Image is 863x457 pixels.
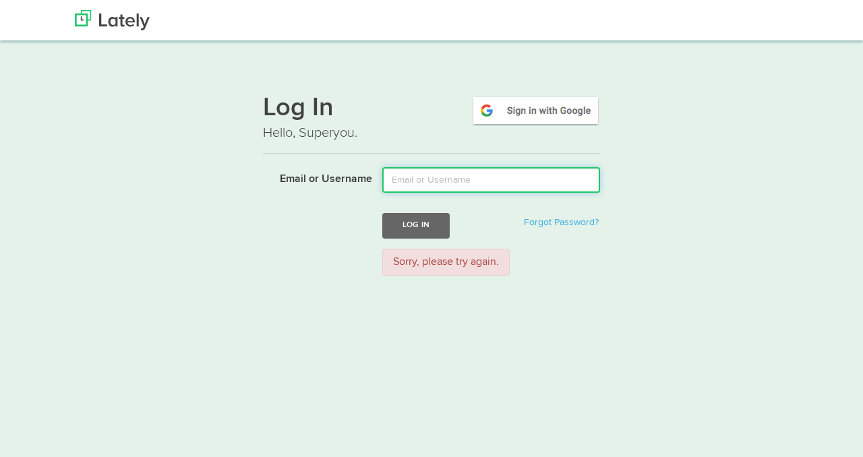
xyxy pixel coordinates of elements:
a: Forgot Password? [524,218,599,227]
img: Lately [75,10,150,30]
button: Log In [382,213,450,238]
label: Email or Username [253,167,372,187]
div: Sorry, please try again. [382,249,510,276]
img: google-signin.png [471,95,600,126]
p: Hello, Superyou. [263,123,600,143]
input: Email or Username [382,167,600,193]
h1: Log In [263,95,600,123]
